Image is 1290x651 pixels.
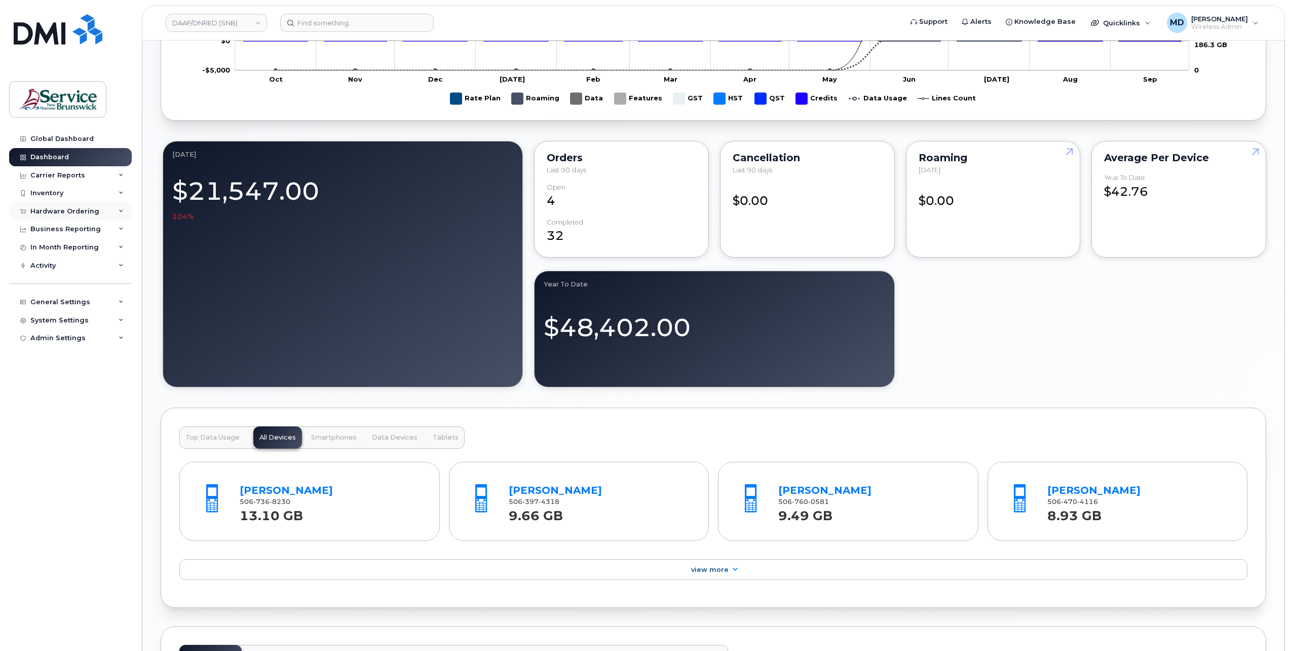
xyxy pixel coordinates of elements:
g: Rate Plan [450,89,502,108]
span: 506 [1047,498,1098,505]
a: DAAF/DNRED (SNB) [166,14,267,32]
strong: 9.49 GB [778,502,832,523]
a: [PERSON_NAME] [1047,484,1141,496]
g: Lines Count [918,89,977,108]
g: HST [714,89,745,108]
tspan: Nov [349,75,363,83]
div: $0.00 [733,184,882,210]
a: Alerts [955,12,999,32]
span: [PERSON_NAME] [1191,15,1248,23]
div: Open [547,184,565,191]
g: Credits [796,89,839,108]
g: GST [673,89,704,108]
span: Support [919,17,947,27]
div: Year to Date [1104,174,1145,182]
span: [DATE] [919,166,940,174]
strong: 8.93 GB [1047,502,1102,523]
tspan: May [822,75,837,83]
div: completed [547,219,583,226]
div: Orders [547,154,696,162]
span: Data Devices [372,433,418,442]
a: Support [903,12,955,32]
span: View More [691,566,729,573]
div: $0.00 [919,184,1068,210]
div: $21,547.00 [172,171,513,222]
span: Wireless Admin [1191,23,1248,31]
span: Alerts [970,17,992,27]
g: Features [615,89,663,108]
span: Tablets [433,433,459,442]
tspan: Feb [587,75,601,83]
span: 104% [172,211,194,222]
a: View More [179,559,1247,581]
g: Data Usage [849,89,907,108]
tspan: $0 [221,37,230,45]
span: 4318 [539,498,559,505]
tspan: -$5,000 [202,66,230,74]
span: Quicklinks [1103,19,1140,27]
a: [PERSON_NAME] [240,484,333,496]
span: 736 [253,498,270,505]
g: QST [755,89,786,108]
button: Smartphones [305,426,363,449]
span: Smartphones [311,433,357,442]
tspan: Mar [664,75,677,83]
tspan: [DATE] [500,75,525,83]
button: Top Data Usage [179,426,246,449]
span: Last 90 days [733,166,772,174]
div: Quicklinks [1084,13,1158,33]
tspan: 0 [1194,66,1199,74]
div: Year to Date [544,280,885,288]
span: Last 90 days [547,166,586,174]
div: Roaming [919,154,1068,162]
div: 4 [547,184,696,210]
div: 32 [547,219,696,245]
span: 0581 [808,498,829,505]
a: Knowledge Base [999,12,1083,32]
tspan: Apr [743,75,757,83]
span: 506 [778,498,829,505]
span: 397 [522,498,539,505]
g: $0 [202,66,230,74]
button: Tablets [427,426,465,449]
button: Data Devices [366,426,424,449]
g: Data [571,89,604,108]
span: Knowledge Base [1014,17,1076,27]
div: $48,402.00 [544,301,885,345]
span: 8230 [270,498,290,505]
input: Find something... [280,14,434,32]
div: Cancellation [733,154,882,162]
strong: 13.10 GB [240,502,303,523]
strong: 9.66 GB [509,502,563,523]
span: Top Data Usage [185,433,240,442]
tspan: Sep [1143,75,1157,83]
div: Average per Device [1104,154,1254,162]
tspan: Aug [1063,75,1078,83]
g: Roaming [512,89,560,108]
tspan: 186.3 GB [1194,41,1227,49]
a: [PERSON_NAME] [778,484,871,496]
span: 760 [792,498,808,505]
tspan: Jun [903,75,916,83]
a: [PERSON_NAME] [509,484,602,496]
span: 470 [1061,498,1077,505]
tspan: [DATE] [984,75,1009,83]
div: $42.76 [1104,174,1254,200]
span: 4116 [1077,498,1098,505]
tspan: Dec [428,75,443,83]
span: 506 [240,498,290,505]
tspan: Oct [269,75,283,83]
g: Legend [450,89,977,108]
span: 506 [509,498,559,505]
div: Matthew Deveau [1160,13,1266,33]
span: MD [1170,17,1184,29]
div: September 2025 [172,151,513,159]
